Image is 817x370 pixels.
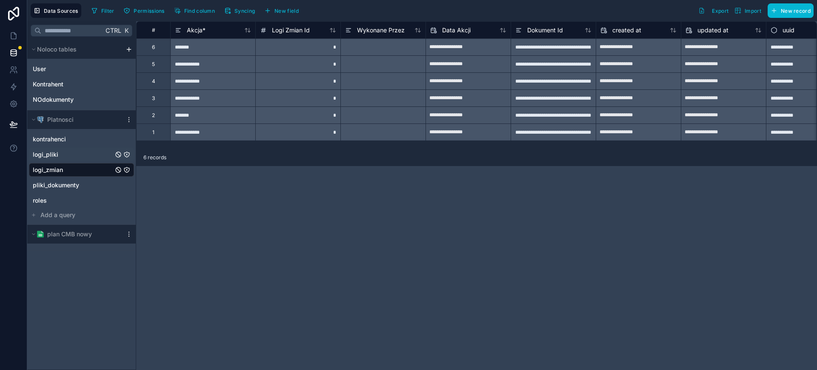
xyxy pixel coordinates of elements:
[123,28,129,34] span: K
[88,4,117,17] button: Filter
[152,78,155,85] div: 4
[527,26,563,34] span: Dokument Id
[143,27,164,33] div: #
[101,8,114,14] span: Filter
[695,3,731,18] button: Export
[764,3,814,18] a: New record
[612,26,641,34] span: created at
[745,8,761,14] span: Import
[152,95,155,102] div: 3
[697,26,728,34] span: updated at
[152,129,154,136] div: 1
[781,8,811,14] span: New record
[274,8,299,14] span: New field
[712,8,728,14] span: Export
[783,26,794,34] span: uuid
[272,26,310,34] span: Logi Zmian Id
[134,8,164,14] span: Permissions
[152,61,155,68] div: 5
[442,26,471,34] span: Data Akcji
[143,154,166,161] span: 6 records
[221,4,258,17] button: Syncing
[171,4,218,17] button: Find column
[357,26,405,34] span: Wykonane Przez
[187,26,206,34] span: Akcja *
[152,44,155,51] div: 6
[44,8,78,14] span: Data Sources
[31,3,81,18] button: Data Sources
[234,8,255,14] span: Syncing
[731,3,764,18] button: Import
[120,4,167,17] button: Permissions
[105,25,122,36] span: Ctrl
[221,4,261,17] a: Syncing
[261,4,302,17] button: New field
[152,112,155,119] div: 2
[768,3,814,18] button: New record
[120,4,171,17] a: Permissions
[184,8,215,14] span: Find column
